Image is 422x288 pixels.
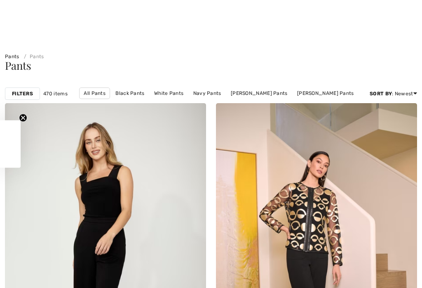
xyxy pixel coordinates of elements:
button: Close teaser [19,114,27,122]
span: Pants [5,58,31,73]
a: All Pants [79,87,110,99]
strong: Sort By [370,91,392,97]
a: Wide Leg [244,99,274,110]
a: Navy Pants [189,88,225,99]
strong: Filters [12,90,33,97]
a: Pull on Pants [163,99,203,110]
a: Pants [21,54,44,59]
a: [PERSON_NAME] Pants [227,88,292,99]
a: White Pants [150,88,188,99]
span: 470 items [43,90,68,97]
a: Black Pants [111,88,148,99]
a: [PERSON_NAME] Pants [293,88,358,99]
a: Straight Leg [204,99,243,110]
a: Pants [5,54,19,59]
div: : Newest [370,90,417,97]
